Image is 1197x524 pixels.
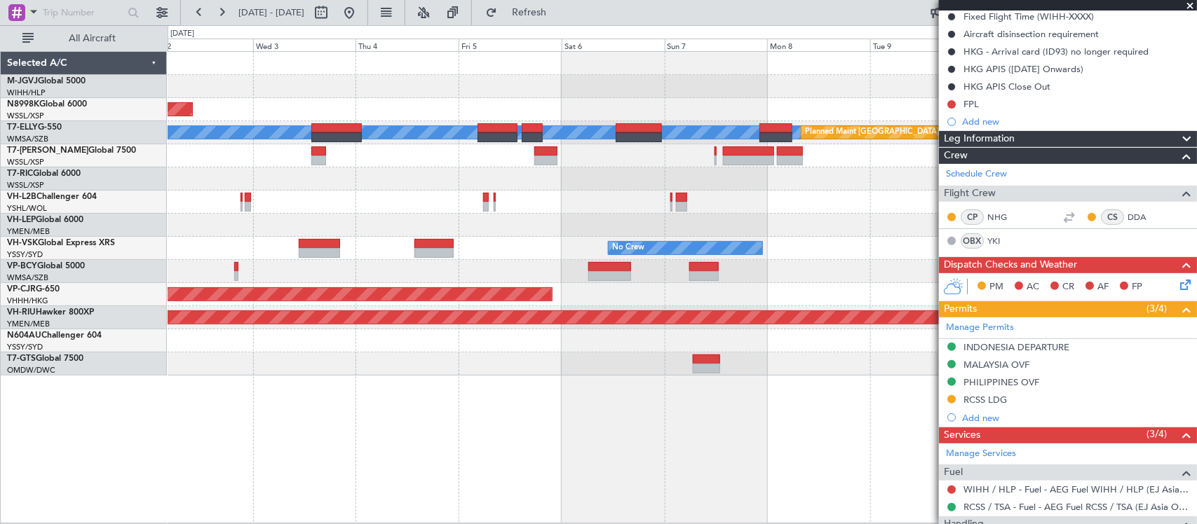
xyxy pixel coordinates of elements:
[7,342,43,352] a: YSSY/SYD
[170,28,194,40] div: [DATE]
[7,331,102,340] a: N604AUChallenger 604
[7,308,94,317] a: VH-RIUHawker 800XP
[805,122,1039,143] div: Planned Maint [GEOGRAPHIC_DATA] ([GEOGRAPHIC_DATA] Intl)
[7,262,37,270] span: VP-BCY
[944,186,996,202] span: Flight Crew
[963,11,1094,22] div: Fixed Flight Time (WIHH-XXXX)
[7,77,86,85] a: M-JGVJGlobal 5000
[944,464,963,481] span: Fuel
[7,249,43,260] a: YSSY/SYD
[562,39,665,51] div: Sat 6
[944,148,968,164] span: Crew
[7,134,48,144] a: WMSA/SZB
[989,280,1003,294] span: PM
[500,8,559,18] span: Refresh
[7,170,81,178] a: T7-RICGlobal 6000
[7,216,83,224] a: VH-LEPGlobal 6000
[1132,280,1142,294] span: FP
[961,233,984,249] div: OBX
[7,354,36,363] span: T7-GTS
[944,131,1015,147] span: Leg Information
[612,237,644,258] div: No Crew
[1147,427,1167,441] span: (3/4)
[7,146,136,155] a: T7-[PERSON_NAME]Global 7500
[7,193,97,201] a: VH-L2BChallenger 604
[1027,280,1039,294] span: AC
[963,341,1069,353] div: INDONESIA DEPARTURE
[1062,280,1074,294] span: CR
[946,321,1014,335] a: Manage Permits
[7,365,55,375] a: OMDW/DWC
[963,376,1039,388] div: PHILIPPINES OVF
[7,146,88,155] span: T7-[PERSON_NAME]
[7,157,44,167] a: WSSL/XSP
[7,262,85,270] a: VP-BCYGlobal 5000
[7,308,36,317] span: VH-RIU
[7,77,38,85] span: M-JGVJ
[961,209,984,225] div: CP
[459,39,562,51] div: Fri 5
[767,39,870,51] div: Mon 8
[7,123,62,132] a: T7-ELLYG-550
[962,116,1190,127] div: Add new
[1097,280,1109,294] span: AF
[253,39,356,51] div: Wed 3
[987,235,1019,247] a: YKI
[15,27,152,50] button: All Aircraft
[963,483,1190,495] a: WIHH / HLP - Fuel - AEG Fuel WIHH / HLP (EJ Asia Only)
[963,359,1029,371] div: MALAYSIA OVF
[944,257,1077,273] span: Dispatch Checks and Weather
[944,301,977,317] span: Permits
[963,28,1099,40] div: Aircraft disinsection requirement
[356,39,459,51] div: Thu 4
[987,211,1019,223] a: NHG
[1128,211,1159,223] a: DDA
[7,100,87,109] a: N8998KGlobal 6000
[963,46,1149,57] div: HKG - Arrival card (ID93) no longer required
[870,39,973,51] div: Tue 9
[946,447,1016,461] a: Manage Services
[7,216,36,224] span: VH-LEP
[1101,209,1124,225] div: CS
[963,81,1050,92] div: HKG APIS Close Out
[963,501,1190,513] a: RCSS / TSA - Fuel - AEG Fuel RCSS / TSA (EJ Asia Only)
[7,239,38,247] span: VH-VSK
[7,285,60,294] a: VP-CJRG-650
[7,285,36,294] span: VP-CJR
[963,63,1083,75] div: HKG APIS ([DATE] Onwards)
[963,394,1007,406] div: RCSS LDG
[7,203,47,214] a: YSHL/WOL
[944,427,980,443] span: Services
[7,193,36,201] span: VH-L2B
[7,88,46,98] a: WIHH/HLP
[962,412,1190,424] div: Add new
[7,100,39,109] span: N8998K
[479,1,563,24] button: Refresh
[7,226,50,237] a: YMEN/MEB
[963,98,979,110] div: FPL
[7,170,33,178] span: T7-RIC
[7,354,83,363] a: T7-GTSGlobal 7500
[150,39,253,51] div: Tue 2
[7,319,50,329] a: YMEN/MEB
[7,239,115,247] a: VH-VSKGlobal Express XRS
[946,167,1007,181] a: Schedule Crew
[7,123,38,132] span: T7-ELLY
[7,111,44,121] a: WSSL/XSP
[7,180,44,191] a: WSSL/XSP
[7,331,41,340] span: N604AU
[36,34,148,43] span: All Aircraft
[7,296,48,306] a: VHHH/HKG
[43,2,123,23] input: Trip Number
[665,39,768,51] div: Sun 7
[238,6,304,19] span: [DATE] - [DATE]
[1147,301,1167,316] span: (3/4)
[7,273,48,283] a: WMSA/SZB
